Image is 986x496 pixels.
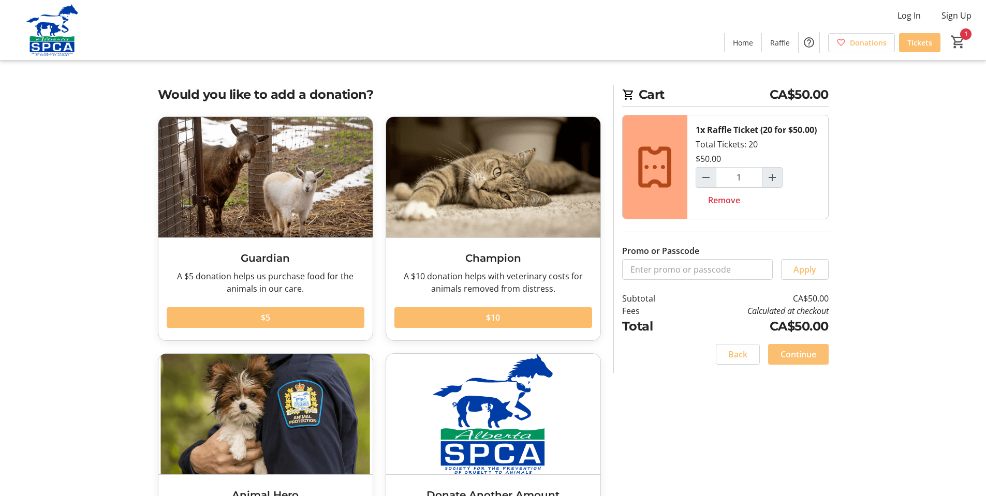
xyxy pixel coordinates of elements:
div: Total Tickets: 20 [687,115,828,219]
td: Fees [622,305,682,317]
span: Back [728,348,747,360]
h3: Guardian [167,250,364,266]
img: Alberta SPCA's Logo [6,4,98,56]
div: A $5 donation helps us purchase food for the animals in our care. [167,270,364,295]
span: $5 [261,311,270,324]
td: CA$50.00 [682,317,828,336]
button: Help [799,32,819,53]
h2: Would you like to add a donation? [158,85,601,104]
span: Tickets [907,37,932,48]
span: Donations [850,37,887,48]
button: Continue [768,344,829,365]
td: CA$50.00 [682,292,828,305]
span: Home [733,37,753,48]
h2: Cart [622,85,829,107]
button: Decrement by one [696,168,716,187]
button: Apply [781,259,829,280]
div: 1x Raffle Ticket (20 for $50.00) [696,124,817,136]
label: Promo or Passcode [622,245,699,257]
button: $5 [167,307,364,328]
td: Calculated at checkout [682,305,828,317]
input: Enter promo or passcode [622,259,773,280]
button: Cart [949,33,967,51]
button: $10 [394,307,592,328]
input: Raffle Ticket (20 for $50.00) Quantity [716,167,762,188]
img: Champion [386,117,600,237]
div: A $10 donation helps with veterinary costs for animals removed from distress. [394,270,592,295]
span: Raffle [770,37,790,48]
span: Apply [793,263,816,276]
a: Raffle [762,33,798,52]
span: Remove [708,194,740,206]
span: Log In [897,9,921,22]
td: Total [622,317,682,336]
span: Continue [781,348,816,360]
td: Subtotal [622,292,682,305]
button: Back [716,344,760,365]
div: $50.00 [696,153,721,165]
img: Guardian [158,117,373,237]
button: Remove [696,190,753,211]
button: Log In [889,7,929,24]
span: CA$50.00 [770,85,829,104]
img: Animal Hero [158,354,373,474]
button: Increment by one [762,168,782,187]
a: Tickets [899,33,940,52]
h3: Champion [394,250,592,266]
img: Donate Another Amount [386,354,600,474]
a: Home [725,33,761,52]
a: Donations [828,33,895,52]
span: $10 [486,311,500,324]
span: Sign Up [941,9,972,22]
button: Sign Up [933,7,980,24]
